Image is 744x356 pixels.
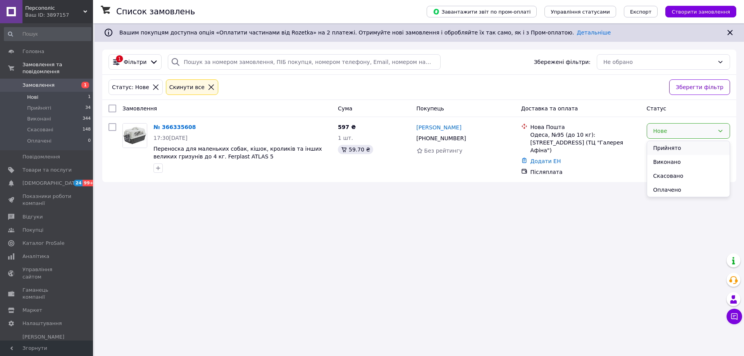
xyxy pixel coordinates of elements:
span: Cума [338,105,352,112]
h1: Список замовлень [116,7,195,16]
span: Показники роботи компанії [22,193,72,207]
div: Не обрано [603,58,714,66]
span: Налаштування [22,320,62,327]
span: Прийняті [27,105,51,112]
div: Нове [653,127,714,135]
li: Виконано [647,155,730,169]
div: [PHONE_NUMBER] [415,133,468,144]
button: Завантажити звіт по пром-оплаті [427,6,537,17]
span: Статус [647,105,666,112]
span: Оплачені [27,138,52,144]
span: Персополіс [25,5,83,12]
span: Повідомлення [22,153,60,160]
div: Статус: Нове [110,83,151,91]
button: Експорт [624,6,658,17]
button: Створити замовлення [665,6,736,17]
span: Гаманець компанії [22,287,72,301]
span: Управління сайтом [22,266,72,280]
span: 148 [83,126,91,133]
img: Фото товару [123,124,147,148]
span: Експорт [630,9,652,15]
a: Переноска для маленьких собак, кішок, кроликів та інших великих гризунів до 4 кг. Ferplast ATLAS 5 [153,146,322,160]
div: 59.70 ₴ [338,145,373,154]
span: Нові [27,94,38,101]
button: Чат з покупцем [727,309,742,324]
div: Одеса, №95 (до 10 кг): [STREET_ADDRESS] (ТЦ "Галерея Афіна") [530,131,641,154]
span: 344 [83,115,91,122]
div: Нова Пошта [530,123,641,131]
span: 24 [74,180,83,186]
span: 1 шт. [338,135,353,141]
input: Пошук за номером замовлення, ПІБ покупця, номером телефону, Email, номером накладної [168,54,441,70]
input: Пошук [4,27,91,41]
span: Збережені фільтри: [534,58,591,66]
span: Каталог ProSale [22,240,64,247]
span: 99+ [83,180,95,186]
li: Оплачено [647,183,730,197]
span: Маркет [22,307,42,314]
span: Виконані [27,115,51,122]
span: Аналітика [22,253,49,260]
span: 34 [85,105,91,112]
a: № 366335608 [153,124,196,130]
a: Фото товару [122,123,147,148]
li: Прийнято [647,141,730,155]
span: 0 [88,138,91,144]
span: Без рейтингу [424,148,463,154]
span: Покупці [22,227,43,234]
button: Зберегти фільтр [669,79,730,95]
div: Післяплата [530,168,641,176]
span: Товари та послуги [22,167,72,174]
span: Зберегти фільтр [676,83,723,91]
button: Управління статусами [544,6,616,17]
a: Детальніше [577,29,611,36]
span: Покупець [417,105,444,112]
span: Створити замовлення [672,9,730,15]
span: Фільтри [124,58,146,66]
span: Замовлення [122,105,157,112]
div: Ваш ID: 3897157 [25,12,93,19]
span: 17:30[DATE] [153,135,188,141]
li: Скасовано [647,169,730,183]
span: 597 ₴ [338,124,356,130]
span: 1 [81,82,89,88]
span: Замовлення [22,82,55,89]
span: Замовлення та повідомлення [22,61,93,75]
span: Відгуки [22,213,43,220]
span: Завантажити звіт по пром-оплаті [433,8,530,15]
span: 1 [88,94,91,101]
span: [DEMOGRAPHIC_DATA] [22,180,80,187]
a: [PERSON_NAME] [417,124,462,131]
span: Головна [22,48,44,55]
span: Доставка та оплата [521,105,578,112]
a: Створити замовлення [658,8,736,14]
span: [PERSON_NAME] та рахунки [22,334,72,355]
span: Управління статусами [551,9,610,15]
span: Скасовані [27,126,53,133]
span: Вашим покупцям доступна опція «Оплатити частинами від Rozetka» на 2 платежі. Отримуйте нові замов... [119,29,611,36]
a: Додати ЕН [530,158,561,164]
div: Cкинути все [168,83,206,91]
